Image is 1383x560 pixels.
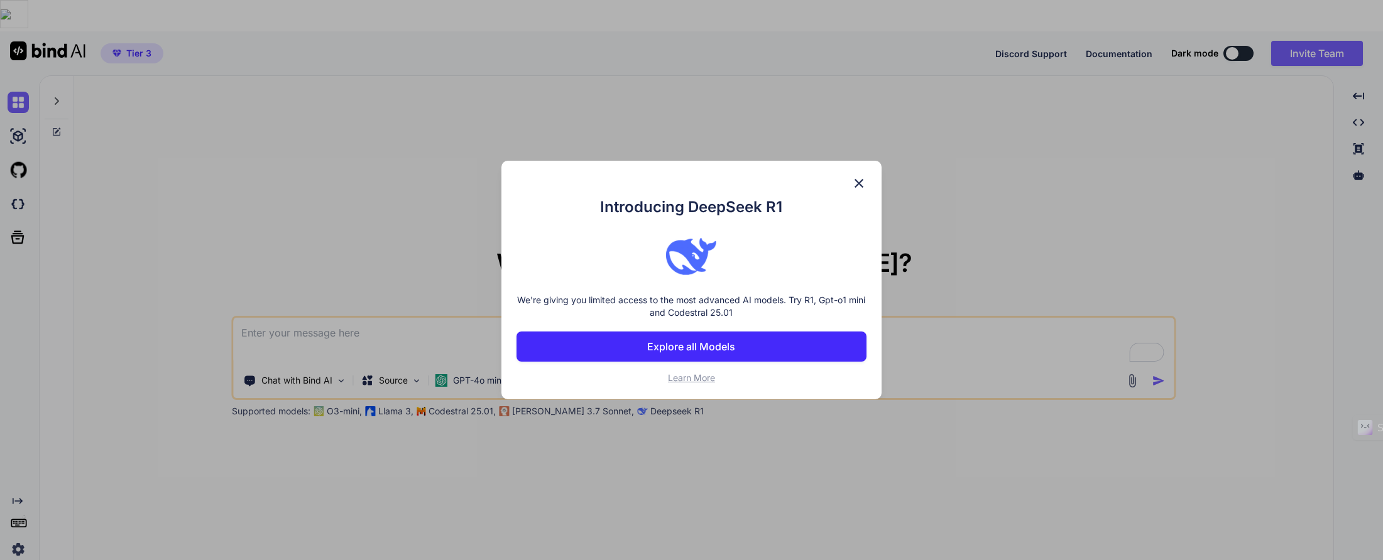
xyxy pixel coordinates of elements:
h1: Introducing DeepSeek R1 [517,196,866,218]
span: Learn More [668,372,715,383]
p: We're giving you limited access to the most advanced AI models. Try R1, Gpt-o1 mini and Codestral... [517,294,866,319]
button: Explore all Models [517,331,866,362]
p: Explore all Models [647,339,735,354]
img: close [851,176,866,191]
img: bind logo [666,231,716,281]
